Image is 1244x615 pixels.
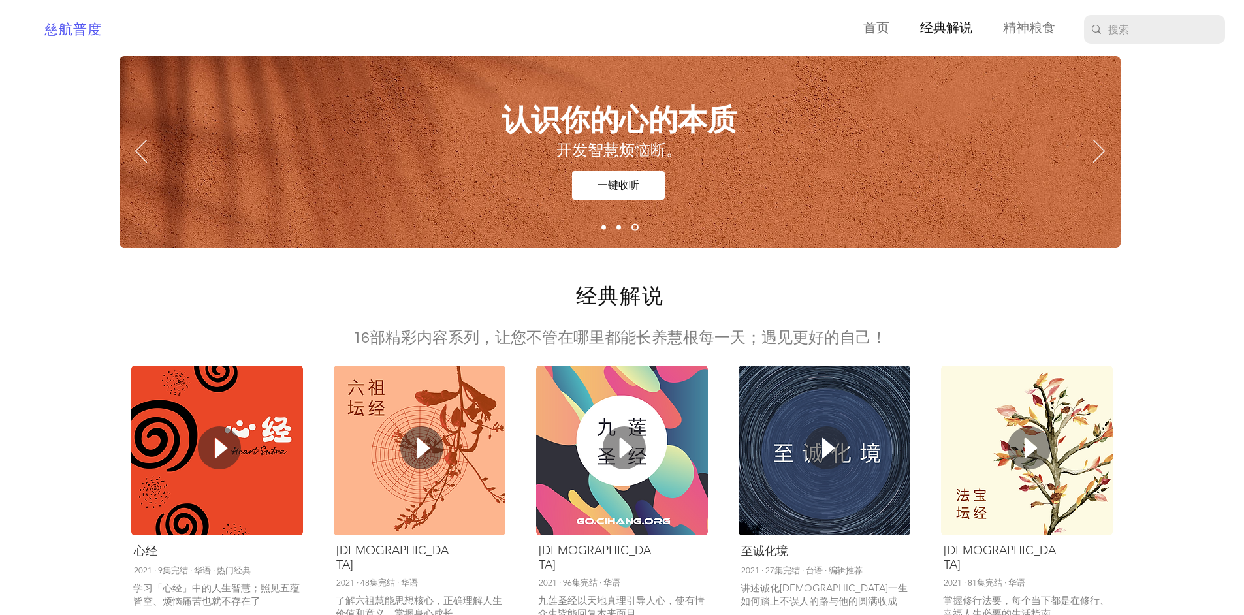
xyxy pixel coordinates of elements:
[616,225,621,230] a: Slide 2
[334,366,505,535] img: 经典解说2-AlbumCover六祖坛经.png
[502,99,737,140] span: 认识你的心的本质
[133,548,176,567] div: 热门搜寻
[1093,140,1105,165] button: 下一步
[943,548,986,567] div: 经典解说
[120,56,1121,248] div: 投影片放映
[1108,15,1198,44] input: 搜索
[596,224,644,231] nav: 投影片
[982,18,1065,39] a: 精神粮食
[44,23,102,37] a: 慈航普度
[336,548,379,567] div: 经典解说
[336,578,418,588] a: 2021 · 48集完结 · 华语
[598,178,639,193] span: 一键收听
[135,140,147,165] button: 返回
[631,224,639,231] a: Slide 3
[336,543,449,572] a: [DEMOGRAPHIC_DATA]
[538,548,581,567] div: 经典解说
[536,366,708,535] img: 经典解说3-AlbumCover九莲圣经.png
[899,18,982,39] a: 经典解说
[741,548,784,567] div: 经典解说
[120,56,1121,248] img: Shadow on Concrete Wall
[572,171,665,200] a: 一键收听
[997,18,1062,39] p: 精神粮食
[353,330,887,346] span: 16部精彩内容系列，让您不管在哪里都能长养慧根每一天；遇见更好的自己！
[941,366,1113,535] img: 经典解说5-AlbumCover法宝坛经.png
[556,142,682,159] span: 开发智慧烦恼断。
[857,18,896,39] p: 首页
[842,18,1065,39] nav: 網址
[741,544,788,558] a: 至诚化境
[576,286,663,307] span: 经典解说
[134,565,251,575] a: 2021 · 9集完结 · 华语 · 热门经典
[944,578,1025,588] a: 2021 · 81集完结 · 华语
[131,366,303,535] img: 经典解说1-AlbumCover心经.png
[601,225,606,230] a: Slide 1
[739,366,910,535] img: 经典解说4-AlbumCover至诚化境.png
[741,582,908,607] a: 讲述诚化[DEMOGRAPHIC_DATA]一生如何踏上不误人的路与他的圆满收成
[133,582,300,607] a: 学习「心经」中的人生智慧；照见五蕴皆空、烦恼痛苦也就不存在了
[914,18,979,39] p: 经典解说
[539,578,620,588] a: 2021 · 96集完结 · 华语
[741,565,863,575] a: 2021 · 27集完结 · 台语 · 编辑推荐
[944,543,1056,572] a: [DEMOGRAPHIC_DATA]
[134,544,157,558] a: 心经
[842,18,899,39] a: 首页
[539,543,651,572] a: [DEMOGRAPHIC_DATA]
